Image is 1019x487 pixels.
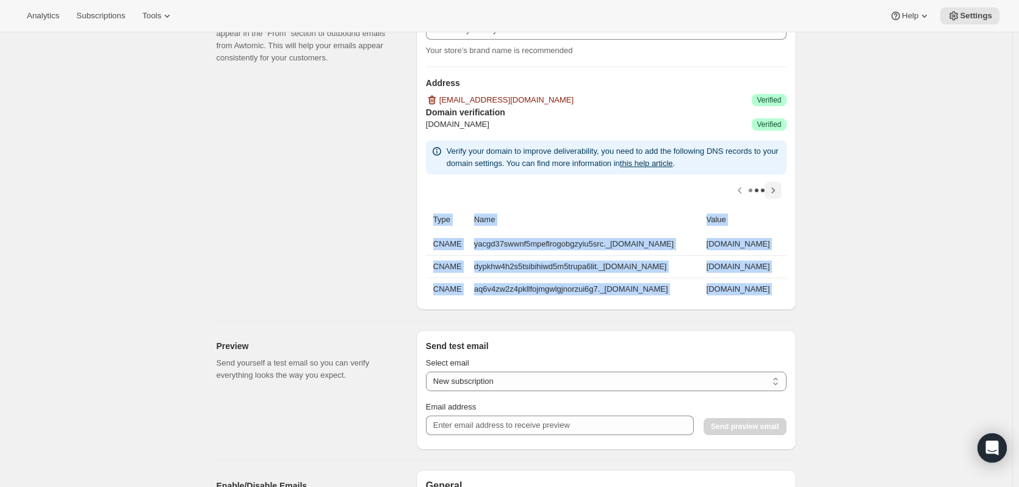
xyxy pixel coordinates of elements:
td: yacgd37swwnf5mpeflrogobgzyiu5src._[DOMAIN_NAME] [470,233,703,255]
td: [DOMAIN_NAME] [703,233,787,255]
span: Your store’s brand name is recommended [426,46,573,55]
button: Tools [135,7,181,24]
p: Verify your domain to improve deliverability, you need to add the following DNS records to your d... [447,145,782,170]
button: [EMAIL_ADDRESS][DOMAIN_NAME] [419,90,581,110]
span: Verified [757,95,781,105]
h2: Preview [217,340,397,352]
a: this help article [620,159,673,168]
h3: Domain verification [426,106,787,118]
span: Subscriptions [76,11,125,21]
th: CNAME [426,255,470,278]
td: [DOMAIN_NAME] [703,255,787,278]
span: [DOMAIN_NAME] [426,118,489,131]
th: Type [426,206,470,233]
th: Value [703,206,787,233]
td: dypkhw4h2s5tsibihiwd5m5trupa6lit._[DOMAIN_NAME] [470,255,703,278]
button: Settings [940,7,999,24]
td: aq6v4zw2z4pkllfojmgwlgjnorzui6g7._[DOMAIN_NAME] [470,278,703,300]
button: Subscriptions [69,7,132,24]
span: Analytics [27,11,59,21]
h3: Send test email [426,340,787,352]
td: [DOMAIN_NAME] [703,278,787,300]
th: CNAME [426,278,470,300]
span: Select email [426,358,469,367]
th: Name [470,206,703,233]
div: Open Intercom Messenger [978,433,1007,463]
p: Send yourself a test email so you can verify everything looks the way you expect. [217,357,397,381]
span: Email address [426,402,476,411]
span: Tools [142,11,161,21]
button: Scroll table left one column [732,182,749,199]
span: Help [902,11,918,21]
th: CNAME [426,233,470,255]
span: Settings [960,11,992,21]
span: [EMAIL_ADDRESS][DOMAIN_NAME] [439,94,574,106]
span: Verified [757,120,781,129]
button: Help [882,7,938,24]
button: Analytics [20,7,67,24]
h3: Address [426,77,787,89]
input: Enter email address to receive preview [426,416,694,435]
p: Set a specific name and email address that will appear in the “From” section of outbound emails f... [217,15,397,64]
